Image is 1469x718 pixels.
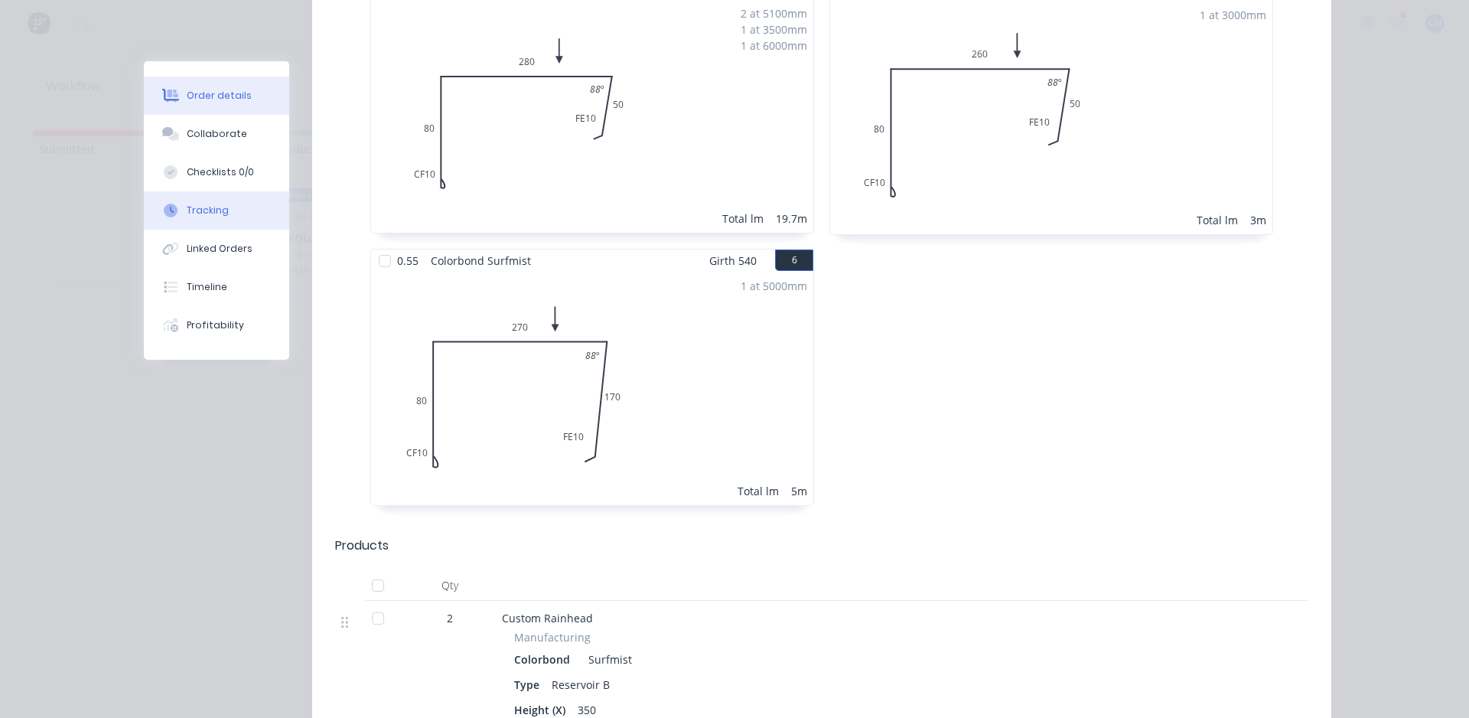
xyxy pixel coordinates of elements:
[187,204,229,217] div: Tracking
[775,250,813,271] button: 6
[404,570,496,601] div: Qty
[741,5,807,21] div: 2 at 5100mm
[722,211,764,227] div: Total lm
[335,537,389,555] div: Products
[425,250,537,272] span: Colorbond Surfmist
[187,89,252,103] div: Order details
[144,268,289,306] button: Timeline
[144,77,289,115] button: Order details
[187,165,254,179] div: Checklists 0/0
[1200,7,1266,23] div: 1 at 3000mm
[187,280,227,294] div: Timeline
[830,1,1272,234] div: 0CF1080260FE105088º1 at 3000mmTotal lm3m
[144,306,289,344] button: Profitability
[741,38,807,54] div: 1 at 6000mm
[187,318,244,332] div: Profitability
[514,629,591,645] span: Manufacturing
[1250,212,1266,228] div: 3m
[709,250,757,272] span: Girth 540
[502,611,593,625] span: Custom Rainhead
[741,21,807,38] div: 1 at 3500mm
[187,127,247,141] div: Collaborate
[391,250,425,272] span: 0.55
[776,211,807,227] div: 19.7m
[582,648,632,671] div: Surfmist
[741,278,807,294] div: 1 at 5000mm
[187,242,252,256] div: Linked Orders
[371,272,813,505] div: 0CF1080270FE1017088º1 at 5000mmTotal lm5m
[144,115,289,153] button: Collaborate
[144,230,289,268] button: Linked Orders
[144,153,289,191] button: Checklists 0/0
[1197,212,1238,228] div: Total lm
[447,610,453,626] span: 2
[144,191,289,230] button: Tracking
[514,648,576,671] div: Colorbond
[514,674,546,696] div: Type
[738,483,779,499] div: Total lm
[546,674,616,696] div: Reservoir B
[791,483,807,499] div: 5m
